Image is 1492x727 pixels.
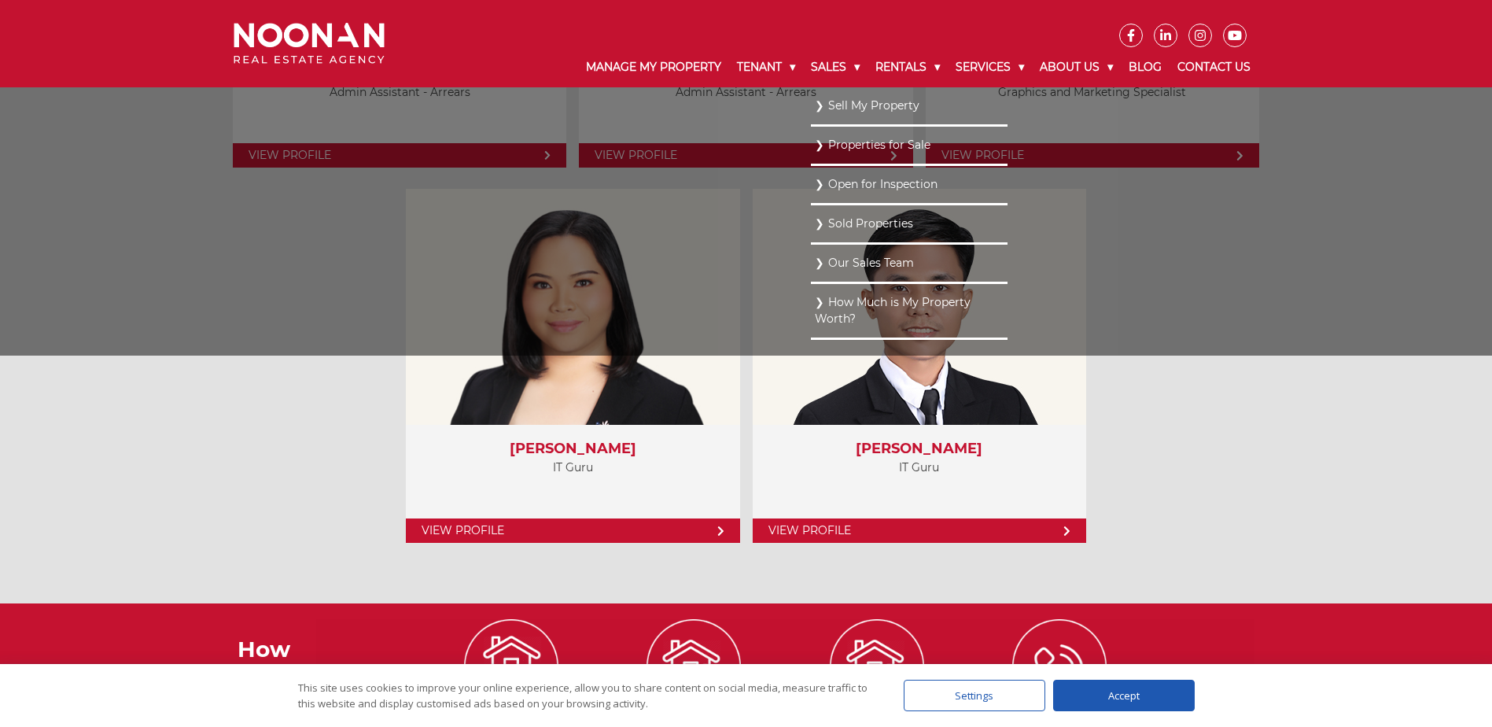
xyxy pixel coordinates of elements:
[1032,47,1121,87] a: About Us
[1012,619,1107,714] img: ICONS
[868,47,948,87] a: Rentals
[768,458,1070,478] p: IT Guru
[815,213,1004,234] a: Sold Properties
[234,23,385,65] img: Noonan Real Estate Agency
[729,47,803,87] a: Tenant
[422,458,724,478] p: IT Guru
[815,95,1004,116] a: Sell My Property
[768,441,1070,458] h3: [PERSON_NAME]
[1170,47,1258,87] a: Contact Us
[1121,47,1170,87] a: Blog
[904,680,1045,711] div: Settings
[815,292,1004,330] a: How Much is My Property Worth?
[815,135,1004,156] a: Properties for Sale
[578,47,729,87] a: Manage My Property
[422,441,724,458] h3: [PERSON_NAME]
[830,619,924,714] img: ICONS
[815,253,1004,274] a: Our Sales Team
[406,518,739,543] a: View Profile
[298,680,872,711] div: This site uses cookies to improve your online experience, allow you to share content on social me...
[803,47,868,87] a: Sales
[464,619,558,714] img: ICONS
[647,619,741,714] img: ICONS
[948,47,1032,87] a: Services
[753,518,1086,543] a: View Profile
[1053,680,1195,711] div: Accept
[815,174,1004,195] a: Open for Inspection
